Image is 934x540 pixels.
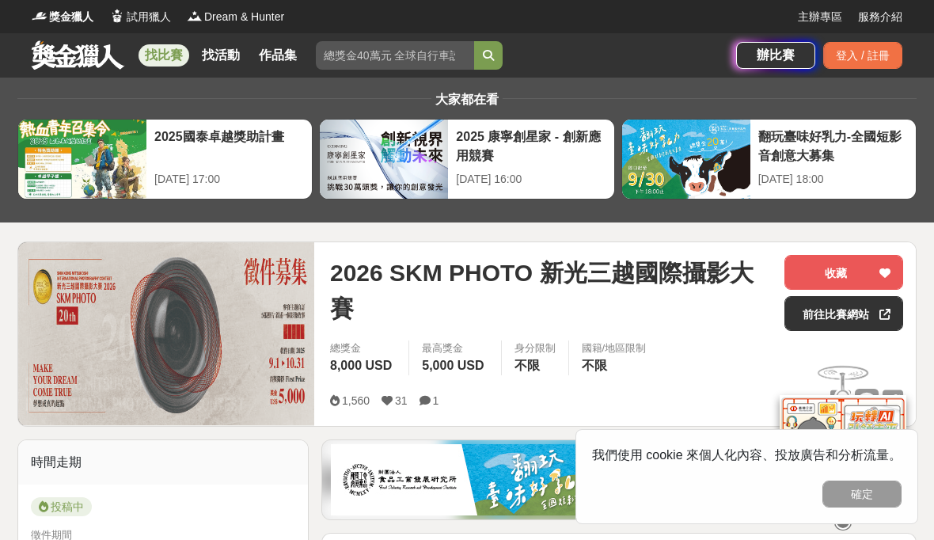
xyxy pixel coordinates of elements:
[316,41,474,70] input: 總獎金40萬元 全球自行車設計比賽
[32,8,47,24] img: Logo
[17,119,313,200] a: 2025國泰卓越獎助計畫[DATE] 17:00
[154,171,304,188] div: [DATE] 17:00
[187,8,203,24] img: Logo
[109,9,171,25] a: Logo試用獵人
[433,394,439,407] span: 1
[456,171,606,188] div: [DATE] 16:00
[784,296,903,331] a: 前往比賽網站
[780,395,906,500] img: d2146d9a-e6f6-4337-9592-8cefde37ba6b.png
[621,119,917,200] a: 翻玩臺味好乳力-全國短影音創意大募集[DATE] 18:00
[18,242,314,425] img: Cover Image
[204,9,284,25] span: Dream & Hunter
[822,481,902,508] button: 確定
[592,448,902,462] span: 我們使用 cookie 來個人化內容、投放廣告和分析流量。
[330,359,392,372] span: 8,000 USD
[456,127,606,163] div: 2025 康寧創星家 - 創新應用競賽
[858,9,902,25] a: 服務介紹
[330,255,772,326] span: 2026 SKM PHOTO 新光三越國際攝影大賽
[127,9,171,25] span: 試用獵人
[514,359,540,372] span: 不限
[736,42,815,69] a: 辦比賽
[32,9,93,25] a: Logo獎金獵人
[342,394,370,407] span: 1,560
[252,44,303,67] a: 作品集
[758,127,908,163] div: 翻玩臺味好乳力-全國短影音創意大募集
[187,9,284,25] a: LogoDream & Hunter
[758,171,908,188] div: [DATE] 18:00
[139,44,189,67] a: 找比賽
[514,340,556,356] div: 身分限制
[798,9,842,25] a: 主辦專區
[431,93,503,106] span: 大家都在看
[582,359,607,372] span: 不限
[395,394,408,407] span: 31
[319,119,614,200] a: 2025 康寧創星家 - 創新應用競賽[DATE] 16:00
[582,340,647,356] div: 國籍/地區限制
[823,42,902,69] div: 登入 / 註冊
[31,497,92,516] span: 投稿中
[784,255,903,290] button: 收藏
[49,9,93,25] span: 獎金獵人
[154,127,304,163] div: 2025國泰卓越獎助計畫
[109,8,125,24] img: Logo
[422,340,488,356] span: 最高獎金
[18,440,308,485] div: 時間走期
[330,340,396,356] span: 總獎金
[331,444,907,515] img: 1c81a89c-c1b3-4fd6-9c6e-7d29d79abef5.jpg
[422,359,484,372] span: 5,000 USD
[196,44,246,67] a: 找活動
